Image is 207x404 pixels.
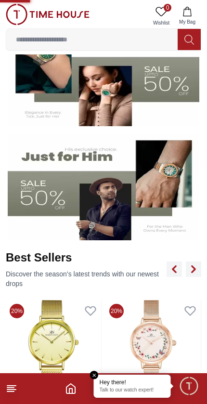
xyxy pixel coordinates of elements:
[149,19,173,26] span: Wishlist
[10,304,24,318] span: 20%
[175,18,199,26] span: My Bag
[6,250,167,265] h2: Best Sellers
[65,383,77,394] a: Home
[6,300,101,396] img: Kenneth Scott Women's Champagne Dial Analog Watch - K22519-GMGC
[6,4,90,25] img: ...
[164,4,171,12] span: 0
[105,300,201,396] img: Kenneth Scott Women's Peach Dial Analog Watch - K23512-RMKF
[90,371,99,379] em: Close tooltip
[6,269,167,288] p: Discover the season’s latest trends with our newest drops
[179,376,200,397] div: Chat Widget
[173,4,201,28] button: My Bag
[8,20,199,126] img: Women's Watches Banner
[149,4,173,28] a: 0Wishlist
[109,304,124,318] span: 20%
[8,134,199,240] img: Men's Watches Banner
[100,378,165,386] div: Hey there!
[100,387,165,394] p: Talk to our watch expert!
